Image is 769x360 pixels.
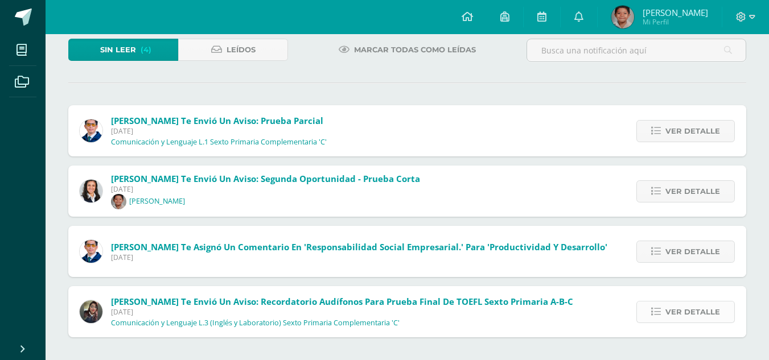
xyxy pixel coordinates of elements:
a: Leídos [178,39,288,61]
p: Comunicación y Lenguaje L.3 (Inglés y Laboratorio) Sexto Primaria Complementaria 'C' [111,318,400,328]
img: b15e54589cdbd448c33dd63f135c9987.png [80,180,102,202]
a: Sin leer(4) [68,39,178,61]
p: Comunicación y Lenguaje L.1 Sexto Primaria Complementaria 'C' [111,138,327,147]
span: Mi Perfil [643,17,708,27]
span: Ver detalle [665,241,720,262]
span: Ver detalle [665,181,720,202]
span: Marcar todas como leídas [354,39,476,60]
span: Ver detalle [665,301,720,322]
span: Ver detalle [665,121,720,142]
span: [PERSON_NAME] te envió un aviso: Recordatorio audífonos para prueba Final de TOEFL sexto Primaria... [111,296,573,307]
span: [DATE] [111,184,420,194]
span: [PERSON_NAME] te asignó un comentario en 'Responsabilidad social empresarial.' para 'Productivida... [111,241,607,253]
img: f727c7009b8e908c37d274233f9e6ae1.png [80,300,102,323]
span: [PERSON_NAME] te envió un aviso: Prueba Parcial [111,115,323,126]
span: [DATE] [111,307,573,317]
p: [PERSON_NAME] [129,197,185,206]
img: 4c06e1df2ad9bf09ebf6051ffd22a20e.png [611,6,634,28]
span: [PERSON_NAME] [643,7,708,18]
span: Sin leer [100,39,136,60]
span: Leídos [227,39,256,60]
span: (4) [141,39,151,60]
img: 059ccfba660c78d33e1d6e9d5a6a4bb6.png [80,119,102,142]
img: 48da2fbb537a57116ebaa022e111f901.png [111,194,126,209]
span: [PERSON_NAME] te envió un aviso: Segunda oportunidad - prueba corta [111,173,420,184]
span: [DATE] [111,253,607,262]
input: Busca una notificación aquí [527,39,746,61]
a: Marcar todas como leídas [324,39,490,61]
img: 059ccfba660c78d33e1d6e9d5a6a4bb6.png [80,240,102,263]
span: [DATE] [111,126,327,136]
